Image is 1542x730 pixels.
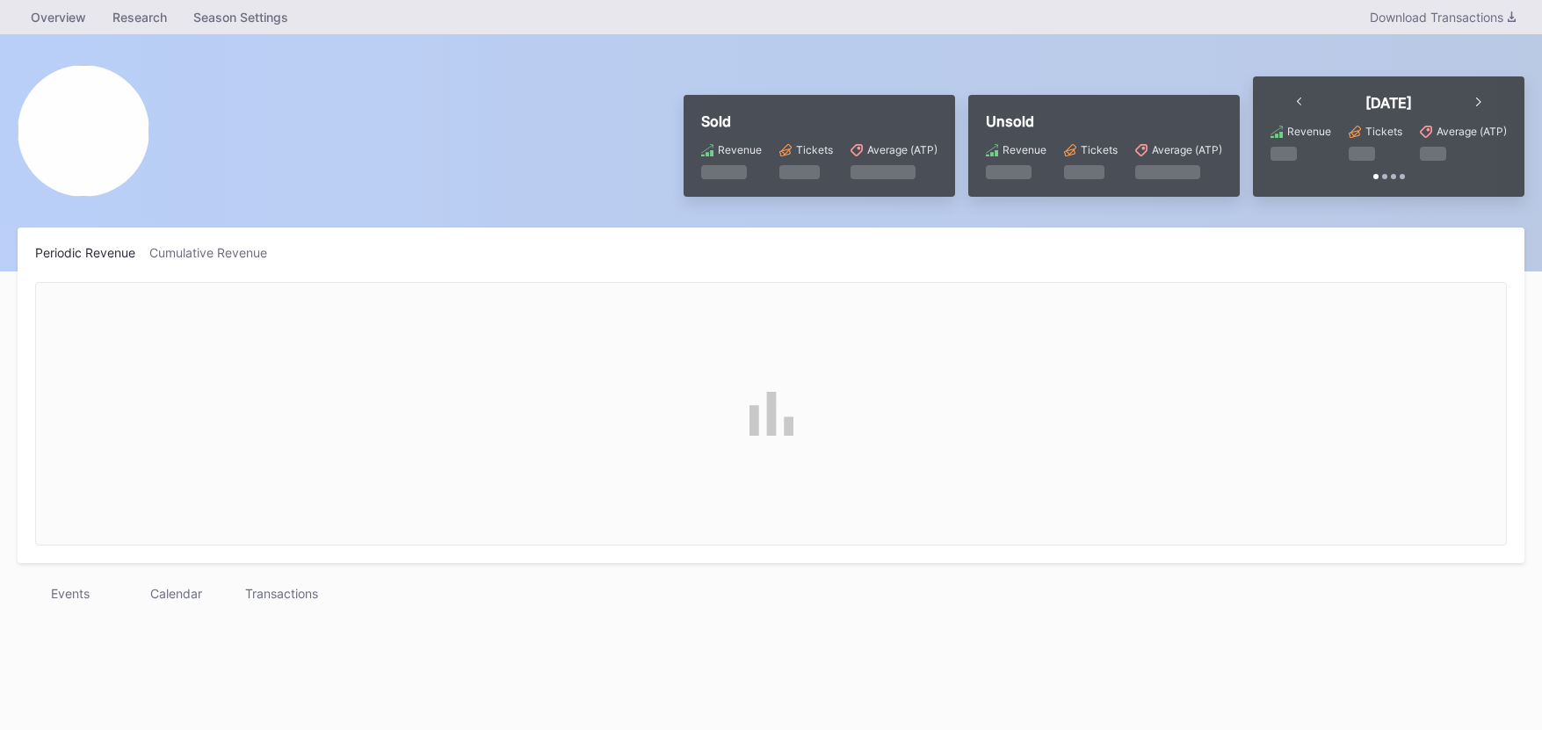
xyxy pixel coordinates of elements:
div: Average (ATP) [1152,143,1222,156]
div: Tickets [1365,125,1402,138]
a: Research [99,4,180,30]
div: Unsold [986,112,1222,130]
div: Revenue [1003,143,1046,156]
div: Revenue [1287,125,1331,138]
div: [DATE] [1365,94,1412,112]
div: Cumulative Revenue [149,245,281,260]
div: Calendar [123,581,228,606]
div: Download Transactions [1370,10,1516,25]
button: Download Transactions [1361,5,1524,29]
a: Overview [18,4,99,30]
div: Tickets [1081,143,1118,156]
div: Average (ATP) [1437,125,1507,138]
div: Average (ATP) [867,143,938,156]
div: Sold [701,112,938,130]
a: Season Settings [180,4,301,30]
div: Periodic Revenue [35,245,149,260]
div: Events [18,581,123,606]
div: Transactions [228,581,334,606]
div: Revenue [718,143,762,156]
div: Tickets [796,143,833,156]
